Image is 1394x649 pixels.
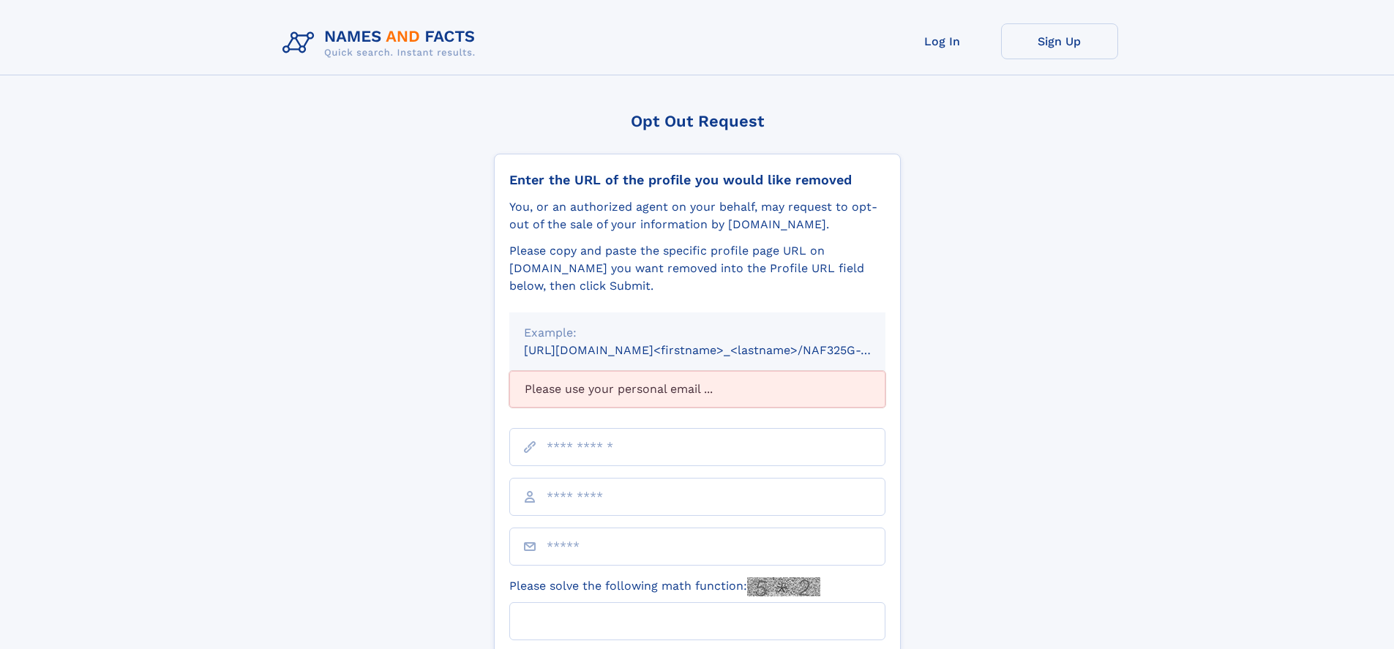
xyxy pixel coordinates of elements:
small: [URL][DOMAIN_NAME]<firstname>_<lastname>/NAF325G-xxxxxxxx [524,343,913,357]
div: Opt Out Request [494,112,901,130]
a: Sign Up [1001,23,1118,59]
label: Please solve the following math function: [509,577,820,596]
div: Example: [524,324,871,342]
img: Logo Names and Facts [277,23,487,63]
a: Log In [884,23,1001,59]
div: Enter the URL of the profile you would like removed [509,172,885,188]
div: Please copy and paste the specific profile page URL on [DOMAIN_NAME] you want removed into the Pr... [509,242,885,295]
div: You, or an authorized agent on your behalf, may request to opt-out of the sale of your informatio... [509,198,885,233]
div: Please use your personal email ... [509,371,885,408]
